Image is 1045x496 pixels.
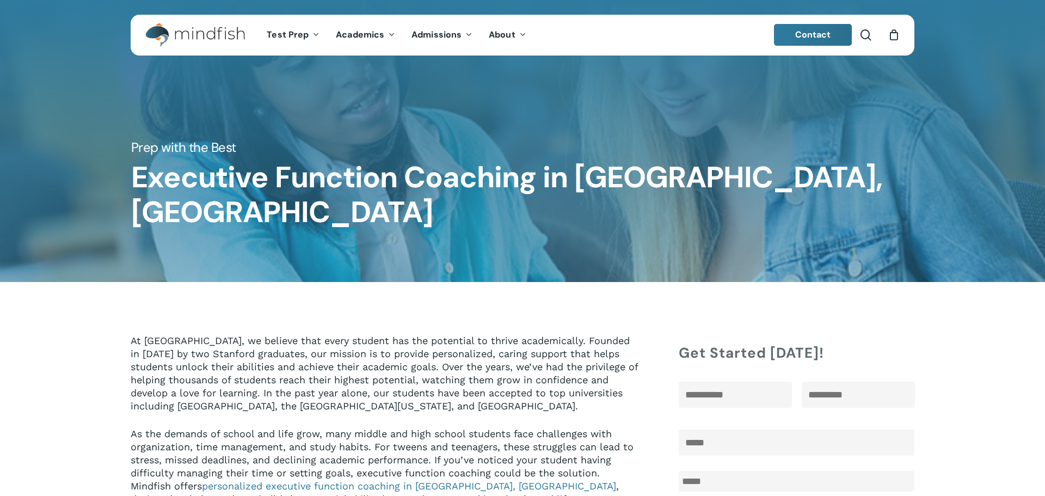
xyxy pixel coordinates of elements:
[259,30,328,40] a: Test Prep
[481,30,534,40] a: About
[259,15,534,56] nav: Main Menu
[131,15,914,56] header: Main Menu
[328,30,403,40] a: Academics
[202,480,616,492] a: personalized executive function coaching in [GEOGRAPHIC_DATA], [GEOGRAPHIC_DATA]
[403,30,481,40] a: Admissions
[774,24,852,46] a: Contact
[679,343,914,363] h4: Get Started [DATE]!
[411,29,462,40] span: Admissions
[267,29,309,40] span: Test Prep
[131,334,641,427] p: At [GEOGRAPHIC_DATA], we believe that every student has the potential to thrive academically. Fou...
[489,29,515,40] span: About
[131,139,914,156] h5: Prep with the Best
[795,29,831,40] span: Contact
[131,160,914,230] h1: Executive Function Coaching in [GEOGRAPHIC_DATA], [GEOGRAPHIC_DATA]
[336,29,384,40] span: Academics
